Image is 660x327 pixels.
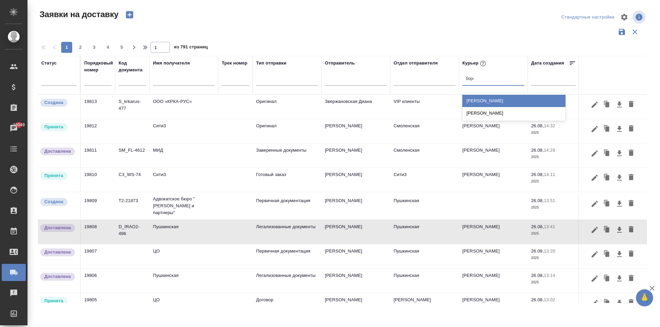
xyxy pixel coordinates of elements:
button: Скачать [614,296,625,310]
td: Первичная документация [253,194,321,218]
p: 13:20 [544,248,555,254]
td: Адвокатское бюро "[PERSON_NAME] и партнеры" [150,192,218,220]
button: Клонировать [601,197,614,210]
p: 2025 [531,154,576,161]
p: 26.08, [531,123,544,128]
div: [PERSON_NAME] [462,95,565,107]
button: Сохранить фильтры [615,25,628,38]
td: Первичная документация [253,244,321,268]
button: Скачать [614,248,625,261]
div: Документы доставлены, фактическая дата доставки проставиться автоматически [40,272,77,281]
button: 4 [102,42,113,53]
div: Курьер назначен [40,122,77,132]
div: Дата создания [531,60,564,67]
button: Создать [121,9,138,21]
div: Отдел отправителя [394,60,438,67]
div: Имя получателя [153,60,190,67]
td: ООО «КРКА-РУС» [150,95,218,119]
button: Скачать [614,171,625,184]
td: Пушкинская [150,269,218,293]
button: Удалить [625,98,637,111]
button: Редактировать [589,197,601,210]
button: Клонировать [601,248,614,261]
button: Редактировать [589,171,601,184]
p: 2025 [531,255,576,261]
p: 13:14 [544,273,555,278]
div: Курьер назначен [40,296,77,306]
div: Документы доставлены, фактическая дата доставки проставиться автоматически [40,147,77,156]
div: Тип отправки [256,60,286,67]
a: 15049 [2,120,26,137]
td: [PERSON_NAME] [321,269,390,293]
button: Клонировать [601,223,614,236]
p: 2025 [531,204,576,211]
td: Смоленская [390,143,459,167]
td: 19812 [81,119,115,143]
td: [PERSON_NAME] [459,119,528,143]
p: 26.08, [531,248,544,254]
button: Редактировать [589,223,601,236]
p: Создана [44,198,63,205]
td: Пушкинская [150,220,218,244]
p: 26.08, [531,148,544,153]
button: Редактировать [589,272,601,285]
td: 19811 [81,143,115,167]
div: [PERSON_NAME] [462,107,565,119]
div: Документы доставлены, фактическая дата доставки проставиться автоматически [40,223,77,233]
span: Посмотреть информацию [632,11,647,24]
span: 5 [116,44,127,51]
td: ЦО [150,244,218,268]
td: 19806 [81,269,115,293]
span: Заявки на доставку [38,9,119,20]
td: 19813 [81,95,115,119]
td: Готовый заказ [253,168,321,192]
p: 26.08, [531,198,544,203]
button: 5 [116,42,127,53]
div: Трек номер [222,60,247,67]
td: Пушкинская [390,269,459,293]
td: Легализованные документы [253,269,321,293]
button: Редактировать [589,248,601,261]
td: Т2-21873 [115,194,150,218]
span: 3 [89,44,100,51]
td: Смоленская [390,119,459,143]
p: 13:41 [544,224,555,229]
p: 26.08, [531,297,544,302]
button: Удалить [625,197,637,210]
td: [PERSON_NAME] [459,220,528,244]
td: [PERSON_NAME] [459,244,528,268]
div: Отправитель [325,60,355,67]
div: Документы доставлены, фактическая дата доставки проставиться автоматически [40,248,77,257]
td: Заверенные документы [253,143,321,167]
td: VIP клиенты [390,95,459,119]
button: 🙏 [636,289,653,306]
td: [PERSON_NAME] [390,293,459,317]
td: [PERSON_NAME] [459,293,528,317]
p: Доставлена [44,148,71,155]
div: Новая заявка, еще не передана в работу [40,197,77,207]
td: Договор [253,293,321,317]
button: Клонировать [601,272,614,285]
td: SM_FL-4612 [115,143,150,167]
p: 2025 [531,279,576,286]
p: 14:29 [544,148,555,153]
button: Удалить [625,296,637,310]
span: 🙏 [639,291,650,305]
td: 19810 [81,168,115,192]
button: Клонировать [601,98,614,111]
span: из 791 страниц [174,43,208,53]
td: Сити3 [390,168,459,192]
button: Сбросить фильтры [628,25,641,38]
p: Доставлена [44,224,71,231]
button: Клонировать [601,122,614,136]
td: Пушкинская [390,220,459,244]
button: 3 [89,42,100,53]
button: Скачать [614,147,625,160]
p: 2025 [531,230,576,237]
button: Редактировать [589,98,601,111]
span: 2 [75,44,86,51]
p: 14:32 [544,123,555,128]
td: [PERSON_NAME] [321,194,390,218]
td: [PERSON_NAME] [321,168,390,192]
button: Клонировать [601,171,614,184]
